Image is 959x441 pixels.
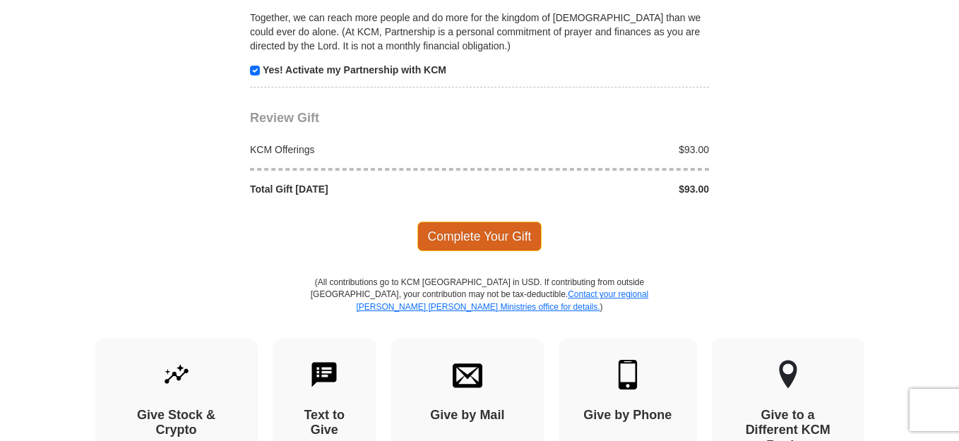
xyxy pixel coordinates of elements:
[309,360,339,389] img: text-to-give.svg
[613,360,643,389] img: mobile.svg
[263,64,446,75] strong: Yes! Activate my Partnership with KCM
[310,277,649,338] p: (All contributions go to KCM [GEOGRAPHIC_DATA] in USD. If contributing from outside [GEOGRAPHIC_D...
[243,182,480,196] div: Total Gift [DATE]
[162,360,191,389] img: give-by-stock.svg
[250,111,319,125] span: Review Gift
[120,408,233,438] h4: Give Stock & Crypto
[243,143,480,157] div: KCM Offerings
[356,289,648,311] a: Contact your regional [PERSON_NAME] [PERSON_NAME] Ministries office for details.
[297,408,352,438] h4: Text to Give
[583,408,672,423] h4: Give by Phone
[480,182,717,196] div: $93.00
[778,360,798,389] img: other-region
[480,143,717,157] div: $93.00
[417,222,542,251] span: Complete Your Gift
[250,11,709,53] p: Together, we can reach more people and do more for the kingdom of [DEMOGRAPHIC_DATA] than we coul...
[416,408,519,423] h4: Give by Mail
[453,360,482,389] img: envelope.svg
